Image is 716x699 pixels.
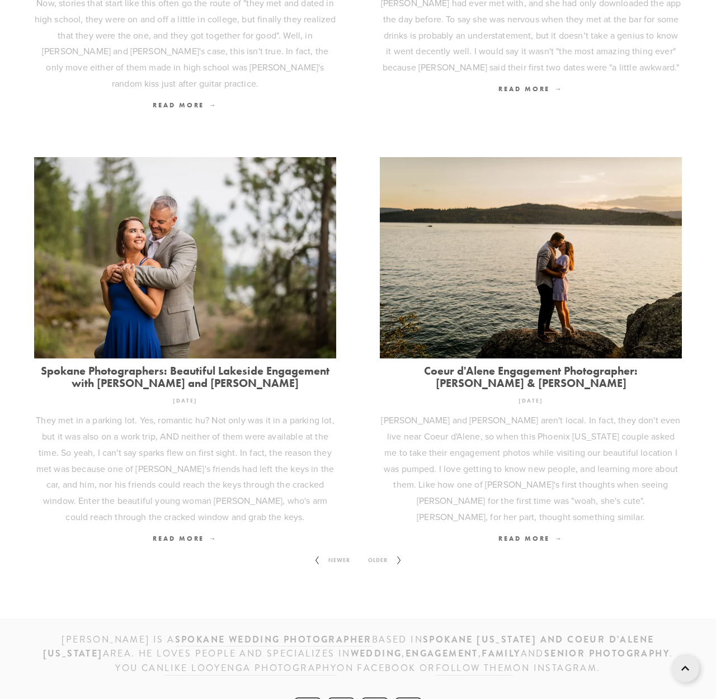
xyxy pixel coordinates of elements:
[173,393,197,408] time: [DATE]
[164,662,337,676] a: like Looyenga Photography
[153,534,217,542] span: Read More
[380,531,682,547] a: Read More
[406,647,478,660] strong: engagement
[364,553,392,568] span: Older
[380,365,682,389] a: Coeur d'Alene Engagement Photographer: [PERSON_NAME] & [PERSON_NAME]
[359,547,411,574] a: Older
[175,633,372,646] strong: Spokane wedding photographer
[380,157,682,358] img: Coeur d'Alene Engagement Photographer: Patrick &amp; Jenny
[380,81,682,97] a: Read More
[436,662,513,676] a: follow them
[324,553,355,568] span: Newer
[34,531,336,547] a: Read More
[305,547,359,574] a: Newer
[34,632,682,676] h3: [PERSON_NAME] is a based IN area. He loves people and specializes in , , and . You can on Faceboo...
[34,97,336,114] a: Read More
[34,412,336,525] p: They met in a parking lot. Yes, romantic hu? Not only was it in a parking lot, but it was also on...
[519,393,543,408] time: [DATE]
[351,647,402,660] strong: wedding
[34,157,336,358] img: Spokane Photographers: Beautiful Lakeside Engagement with Andy and Malissa
[498,534,563,542] span: Read More
[498,84,563,93] span: Read More
[175,633,372,647] a: Spokane wedding photographer
[482,647,520,660] strong: family
[544,647,670,660] strong: senior photography
[153,101,217,109] span: Read More
[380,412,682,525] p: [PERSON_NAME] and [PERSON_NAME] aren't local. In fact, they don't even live near Coeur d'Alene, s...
[34,365,336,389] a: Spokane Photographers: Beautiful Lakeside Engagement with [PERSON_NAME] and [PERSON_NAME]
